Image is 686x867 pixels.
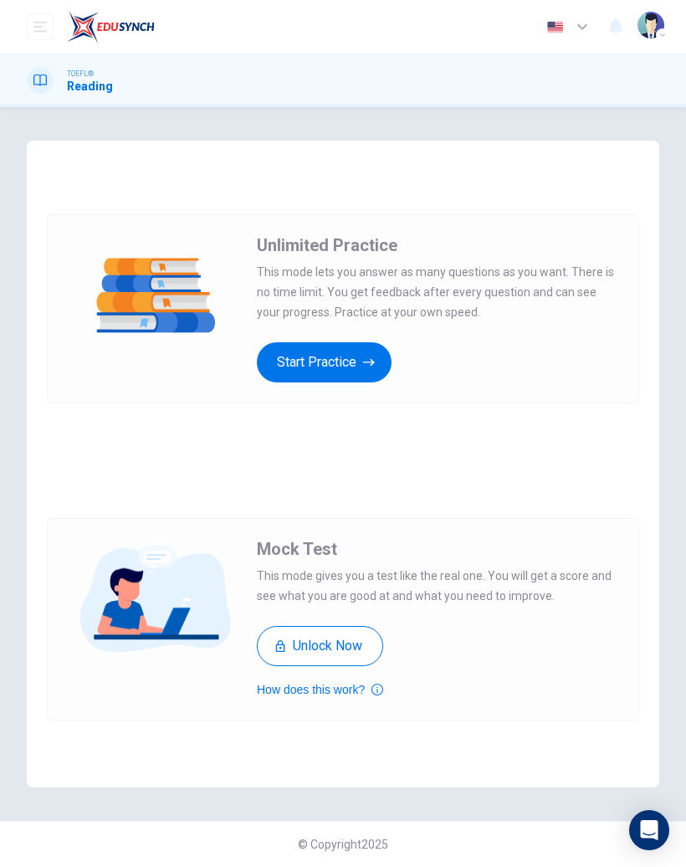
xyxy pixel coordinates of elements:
[67,10,155,44] img: EduSynch logo
[257,235,397,255] span: Unlimited Practice
[257,566,618,606] span: This mode gives you a test like the real one. You will get a score and see what you are good at a...
[257,262,618,322] span: This mode lets you answer as many questions as you want. There is no time limit. You get feedback...
[67,80,113,93] h1: Reading
[298,838,388,851] span: © Copyright 2025
[27,13,54,40] button: open mobile menu
[257,626,383,666] button: Unlock Now
[257,539,337,559] span: Mock Test
[545,21,566,33] img: en
[257,680,383,700] button: How does this work?
[67,68,94,80] span: TOEFL®
[637,12,664,38] img: Profile picture
[257,342,392,382] button: Start Practice
[629,810,669,850] div: Open Intercom Messenger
